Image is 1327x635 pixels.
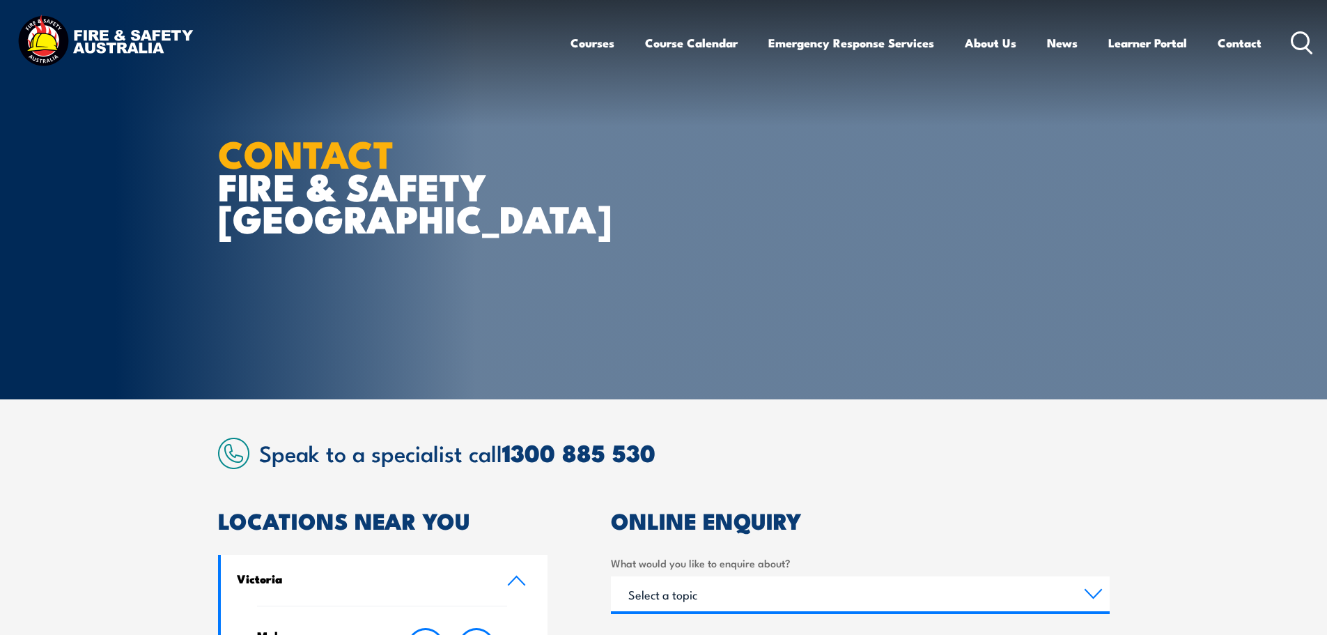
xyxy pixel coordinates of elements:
a: Contact [1218,24,1262,61]
h4: Victoria [237,571,486,586]
strong: CONTACT [218,123,394,181]
h2: ONLINE ENQUIRY [611,510,1110,530]
h2: Speak to a specialist call [259,440,1110,465]
a: About Us [965,24,1016,61]
a: Emergency Response Services [768,24,934,61]
a: Courses [571,24,614,61]
a: 1300 885 530 [502,434,655,470]
h2: LOCATIONS NEAR YOU [218,510,548,530]
a: Victoria [221,555,548,606]
label: What would you like to enquire about? [611,555,1110,571]
a: Learner Portal [1108,24,1187,61]
a: News [1047,24,1078,61]
h1: FIRE & SAFETY [GEOGRAPHIC_DATA] [218,137,562,234]
a: Course Calendar [645,24,738,61]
